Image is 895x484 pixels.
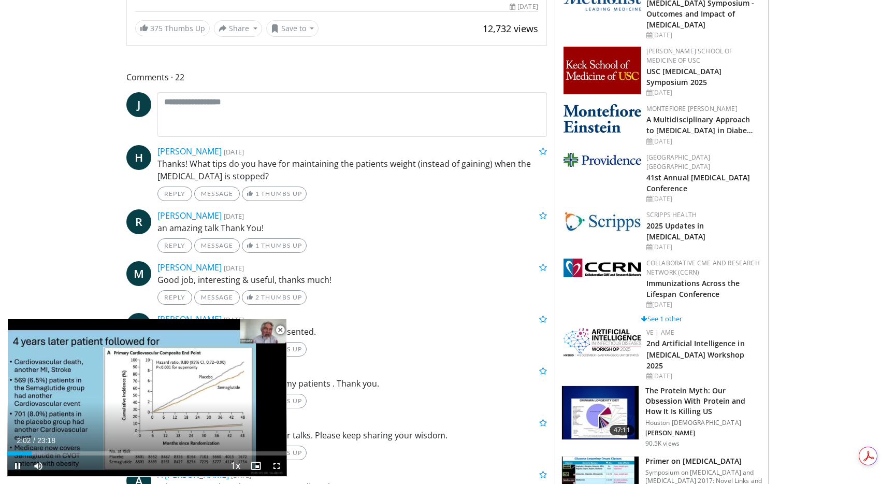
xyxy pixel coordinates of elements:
[646,210,697,219] a: Scripps Health
[135,20,210,36] a: 375 Thumbs Up
[646,278,740,299] a: Immunizations Across the Lifespan Conference
[7,451,287,455] div: Progress Bar
[610,425,634,435] span: 47:11
[37,436,55,445] span: 23:18
[214,20,262,37] button: Share
[646,243,760,252] div: [DATE]
[126,209,151,234] a: R
[194,290,240,305] a: Message
[646,66,722,87] a: USC [MEDICAL_DATA] Symposium 2025
[641,314,682,323] a: See 1 other
[646,31,760,40] div: [DATE]
[646,338,745,370] a: 2nd Artificial Intelligence in [MEDICAL_DATA] Workshop 2025
[224,211,244,221] small: [DATE]
[33,436,35,445] span: /
[646,104,738,113] a: Montefiore [PERSON_NAME]
[255,190,259,197] span: 1
[646,88,760,97] div: [DATE]
[645,439,680,448] p: 90.5K views
[157,238,192,253] a: Reply
[157,377,547,390] p: Excellent info . I will share it with my patients . Thank you.
[225,455,246,476] button: Playback Rate
[126,92,151,117] a: J
[242,187,307,201] a: 1 Thumbs Up
[646,194,760,204] div: [DATE]
[157,222,547,234] p: an amazing talk Thank You!
[126,70,547,84] span: Comments 22
[646,259,760,277] a: Collaborative CME and Research Network (CCRN)
[17,436,31,445] span: 2:02
[266,455,287,476] button: Fullscreen
[157,325,547,338] p: Excellent and useful info, well presented.
[194,187,240,201] a: Message
[562,386,639,440] img: b7b8b05e-5021-418b-a89a-60a270e7cf82.150x105_q85_crop-smart_upscale.jpg
[150,23,163,33] span: 375
[255,293,259,301] span: 2
[564,328,641,357] img: 0a69d8bb-3b2d-46d7-a859-ae3bdab29d07.png.150x105_q85_autocrop_double_scale_upscale_version-0.2.png
[157,262,222,273] a: [PERSON_NAME]
[646,47,733,65] a: [PERSON_NAME] School of Medicine of USC
[645,386,762,417] h3: The Protein Myth: Our Obsession With Protein and How It Is Killing US
[646,153,711,171] a: [GEOGRAPHIC_DATA] [GEOGRAPHIC_DATA]
[126,261,151,286] a: M
[483,22,538,35] span: 12,732 views
[246,455,266,476] button: Enable picture-in-picture mode
[7,319,287,477] video-js: Video Player
[646,328,674,337] a: VE | AME
[28,455,49,476] button: Mute
[157,429,547,442] p: Thank you for the post! I love your talks. Please keep sharing your wisdom.
[224,263,244,273] small: [DATE]
[255,241,259,249] span: 1
[157,210,222,221] a: [PERSON_NAME]
[564,210,641,232] img: c9f2b0b7-b02a-4276-a72a-b0cbb4230bc1.jpg.150x105_q85_autocrop_double_scale_upscale_version-0.2.jpg
[157,158,547,182] p: Thanks! What tips do you have for maintaining the patients weight (instead of gaining) when the [...
[266,20,319,37] button: Save to
[645,429,762,437] p: [PERSON_NAME]
[157,290,192,305] a: Reply
[157,469,229,480] a: A [PERSON_NAME]
[157,187,192,201] a: Reply
[564,104,641,133] img: b0142b4c-93a1-4b58-8f91-5265c282693c.png.150x105_q85_autocrop_double_scale_upscale_version-0.2.png
[564,259,641,277] img: a04ee3ba-8487-4636-b0fb-5e8d268f3737.png.150x105_q85_autocrop_double_scale_upscale_version-0.2.png
[510,2,538,11] div: [DATE]
[242,238,307,253] a: 1 Thumbs Up
[231,471,251,480] small: [DATE]
[126,145,151,170] a: H
[646,173,750,193] a: 41st Annual [MEDICAL_DATA] Conference
[646,221,705,241] a: 2025 Updates in [MEDICAL_DATA]
[645,419,762,427] p: Houston [DEMOGRAPHIC_DATA]
[126,313,151,338] a: G
[157,314,222,325] a: [PERSON_NAME]
[242,290,307,305] a: 2 Thumbs Up
[224,147,244,156] small: [DATE]
[194,238,240,253] a: Message
[224,315,244,324] small: [DATE]
[646,300,760,309] div: [DATE]
[646,137,760,146] div: [DATE]
[561,386,762,448] a: 47:11 The Protein Myth: Our Obsession With Protein and How It Is Killing US Houston [DEMOGRAPHIC_...
[157,274,547,286] p: Good job, interesting & useful, thanks much!
[645,456,762,466] h3: Primer on [MEDICAL_DATA]
[564,47,641,94] img: 7b941f1f-d101-407a-8bfa-07bd47db01ba.png.150x105_q85_autocrop_double_scale_upscale_version-0.2.jpg
[157,146,222,157] a: [PERSON_NAME]
[270,319,291,341] button: Close
[7,455,28,476] button: Pause
[564,153,641,167] img: 9aead070-c8c9-47a8-a231-d8565ac8732e.png.150x105_q85_autocrop_double_scale_upscale_version-0.2.jpg
[646,115,754,135] a: A Multidisciplinary Approach to [MEDICAL_DATA] in Diabe…
[646,372,760,381] div: [DATE]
